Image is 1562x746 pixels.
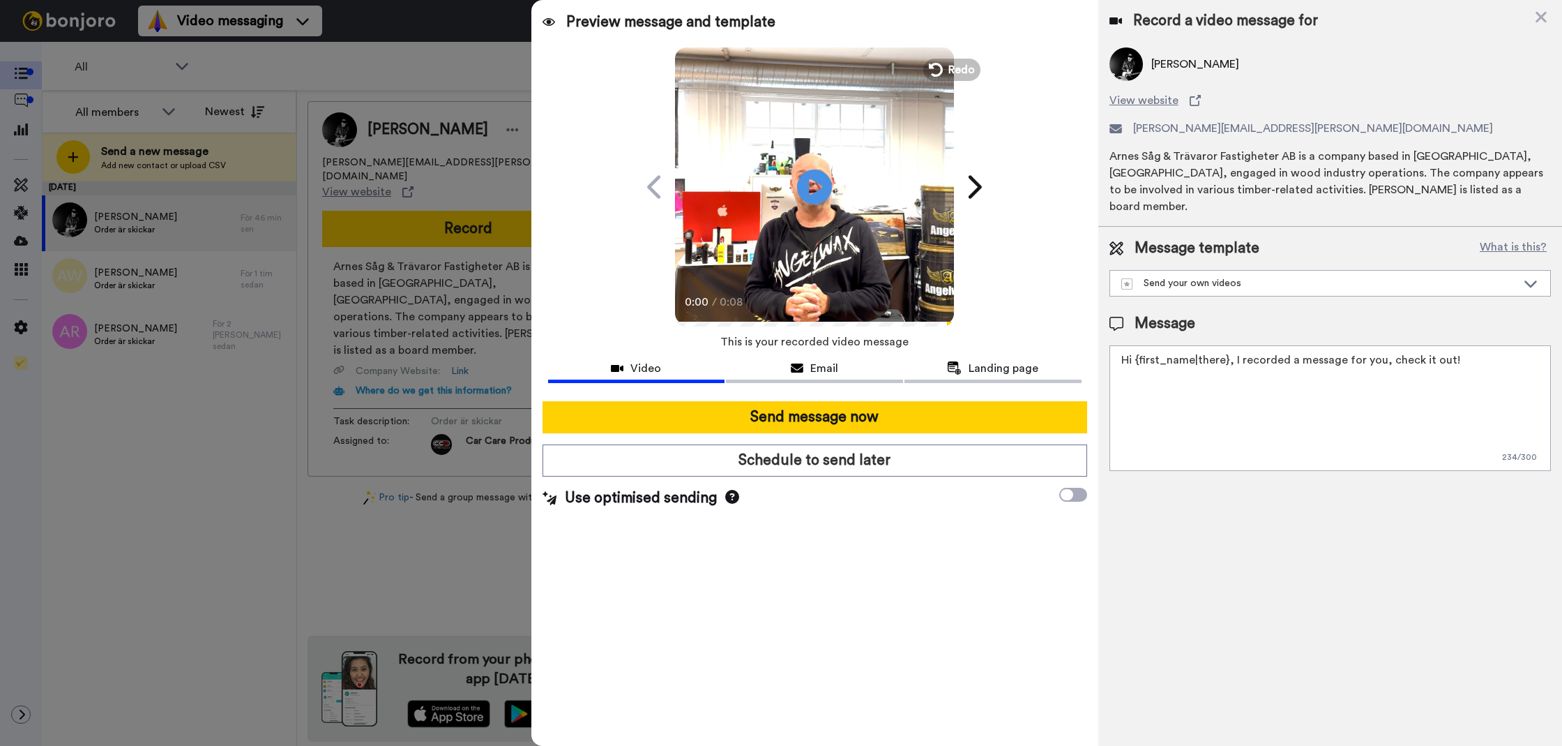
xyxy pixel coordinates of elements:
div: Arnes Såg & Trävaror Fastigheter AB is a company based in [GEOGRAPHIC_DATA], [GEOGRAPHIC_DATA], e... [1109,148,1551,215]
textarea: Hi {first_name|there}, I recorded a message for you, check it out! [1109,345,1551,471]
span: View website [1109,92,1178,109]
span: Landing page [969,360,1038,377]
span: [PERSON_NAME][EMAIL_ADDRESS][PERSON_NAME][DOMAIN_NAME] [1133,120,1493,137]
span: This is your recorded video message [720,327,909,357]
a: View website [1109,92,1551,109]
button: What is this? [1476,238,1551,259]
span: Email [810,360,838,377]
img: demo-template.svg [1121,278,1132,290]
button: Send message now [543,401,1087,433]
span: Use optimised sending [565,488,717,509]
span: Message template [1135,238,1259,259]
span: Video [630,360,661,377]
div: Send your own videos [1121,276,1517,290]
span: 0:08 [720,294,744,311]
span: Message [1135,313,1195,334]
span: 0:00 [685,294,709,311]
span: / [712,294,717,311]
button: Schedule to send later [543,445,1087,477]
